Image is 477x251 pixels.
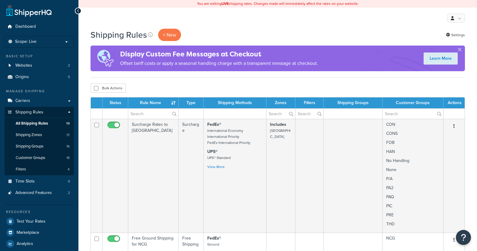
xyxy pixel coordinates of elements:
[120,59,318,68] p: Offset tariff costs or apply a seasonal handling charge with a transparent message at checkout.
[270,128,291,139] small: [GEOGRAPHIC_DATA]
[386,131,440,137] p: CONS
[386,167,440,173] p: None
[207,148,218,155] strong: UPS®
[66,144,70,149] span: 16
[15,39,37,44] span: Scope: Live
[5,118,74,129] li: All Shipping Rules
[91,46,120,71] img: duties-banner-06bc72dcb5fe05cb3f9472aba00be2ae8eb53ab6f0d8bb03d382ba314ac3c341.png
[5,95,74,106] a: Carriers
[5,89,74,94] div: Manage Shipping
[5,152,74,164] li: Customer Groups
[5,187,74,199] a: Advanced Features 2
[386,176,440,182] p: P/A
[266,109,295,119] input: Search
[5,187,74,199] li: Advanced Features
[386,140,440,146] p: FOB
[386,221,440,227] p: THD
[386,149,440,155] p: HAN
[6,5,52,17] a: ShipperHQ Home
[5,164,74,175] a: Filters 4
[383,97,444,108] th: Customer Groups
[207,242,219,247] small: Ground
[424,52,458,65] a: Learn More
[383,109,443,119] input: Search
[91,29,147,41] h1: Shipping Rules
[128,119,179,233] td: Surcharge Rates to [GEOGRAPHIC_DATA]
[5,60,74,71] li: Websites
[5,118,74,129] a: All Shipping Rules 19
[5,152,74,164] a: Customer Groups 18
[456,230,471,245] button: Open Resource Center
[17,219,46,224] span: Test Your Rates
[15,179,35,184] span: Time Slots
[207,164,225,170] a: View More
[446,31,465,39] a: Settings
[207,128,250,145] small: International Economy International Priority FedEx International Priority
[16,167,26,172] span: Filters
[179,119,204,233] td: Surcharge
[5,227,74,238] a: Marketplace
[5,141,74,152] li: Shipping Groups
[295,97,324,108] th: Filters
[15,63,32,68] span: Websites
[15,75,29,80] span: Origins
[386,203,440,209] p: PIC
[5,21,74,32] a: Dashboard
[103,97,128,108] th: Status
[444,97,465,108] th: Actions
[386,158,440,164] p: No Handling
[207,121,221,128] strong: FedEx®
[295,109,324,119] input: Search
[17,241,33,246] span: Analytics
[324,97,382,108] th: Shipping Groups
[66,155,70,160] span: 18
[5,129,74,141] a: Shipping Zones 13
[17,230,39,235] span: Marketplace
[158,29,181,41] p: + New
[5,71,74,83] a: Origins 5
[16,121,48,126] span: All Shipping Rules
[66,121,70,126] span: 19
[16,155,45,160] span: Customer Groups
[128,97,179,108] th: Rule Name : activate to sort column ascending
[386,194,440,200] p: PAQ
[207,235,221,241] strong: FedEx®
[5,71,74,83] li: Origins
[179,97,204,108] th: Type
[15,190,52,195] span: Advanced Features
[5,238,74,249] a: Analytics
[207,155,231,160] small: UPS® Standard
[120,49,318,59] h4: Display Custom Fee Messages at Checkout
[386,185,440,191] p: PA2
[5,107,74,176] li: Shipping Rules
[5,107,74,118] a: Shipping Rules
[270,121,286,128] strong: Includes
[5,216,74,227] a: Test Your Rates
[15,110,43,115] span: Shipping Rules
[15,98,30,103] span: Carriers
[128,109,178,119] input: Search
[5,164,74,175] li: Filters
[383,119,444,233] td: CON
[204,97,266,108] th: Shipping Methods
[5,209,74,214] div: Resources
[68,179,70,184] span: 0
[91,84,126,93] button: Bulk Actions
[66,132,70,138] span: 13
[5,54,74,59] div: Basic Setup
[16,144,43,149] span: Shipping Groups
[5,176,74,187] li: Time Slots
[5,60,74,71] a: Websites 2
[68,167,70,172] span: 4
[68,63,70,68] span: 2
[266,97,295,108] th: Zones
[5,129,74,141] li: Shipping Zones
[15,24,36,29] span: Dashboard
[5,141,74,152] a: Shipping Groups 16
[68,190,70,195] span: 2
